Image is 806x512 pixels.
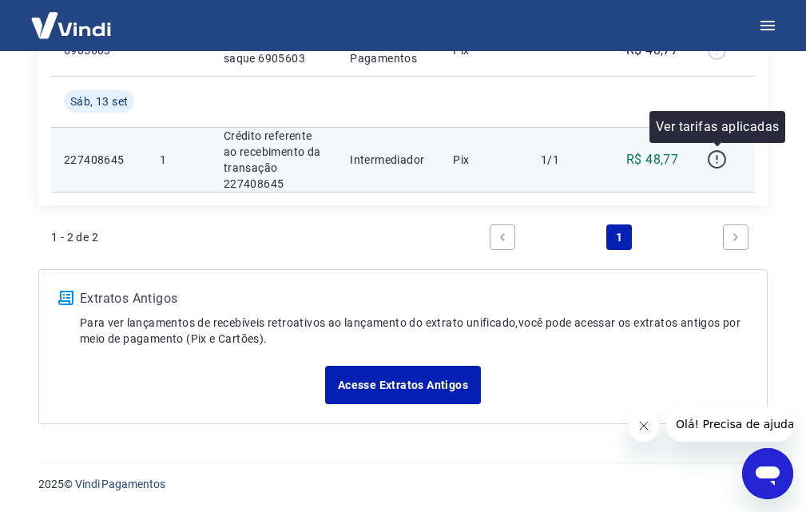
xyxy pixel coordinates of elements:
p: Extratos Antigos [80,289,748,308]
span: Olá! Precisa de ajuda? [10,11,134,24]
p: 1/1 [541,152,588,168]
p: Para ver lançamentos de recebíveis retroativos ao lançamento do extrato unificado, você pode aces... [80,315,748,347]
a: Vindi Pagamentos [75,478,165,490]
a: Next page [723,224,748,250]
img: Vindi [19,1,123,50]
span: Sáb, 13 set [70,93,128,109]
a: Acesse Extratos Antigos [325,366,481,404]
p: Crédito referente ao recebimento da transação 227408645 [224,128,324,192]
p: 2025 © [38,476,768,493]
p: 227408645 [64,152,134,168]
a: Previous page [490,224,515,250]
a: Page 1 is your current page [606,224,632,250]
p: Intermediador [350,152,427,168]
p: 1 - 2 de 2 [51,229,98,245]
p: Ver tarifas aplicadas [656,117,779,137]
p: Pix [453,152,515,168]
p: 1 [160,152,197,168]
p: R$ 48,77 [626,150,678,169]
img: ícone [58,291,73,305]
iframe: Botão para abrir a janela de mensagens [742,448,793,499]
iframe: Fechar mensagem [628,410,660,442]
ul: Pagination [483,218,755,256]
iframe: Mensagem da empresa [666,407,793,442]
